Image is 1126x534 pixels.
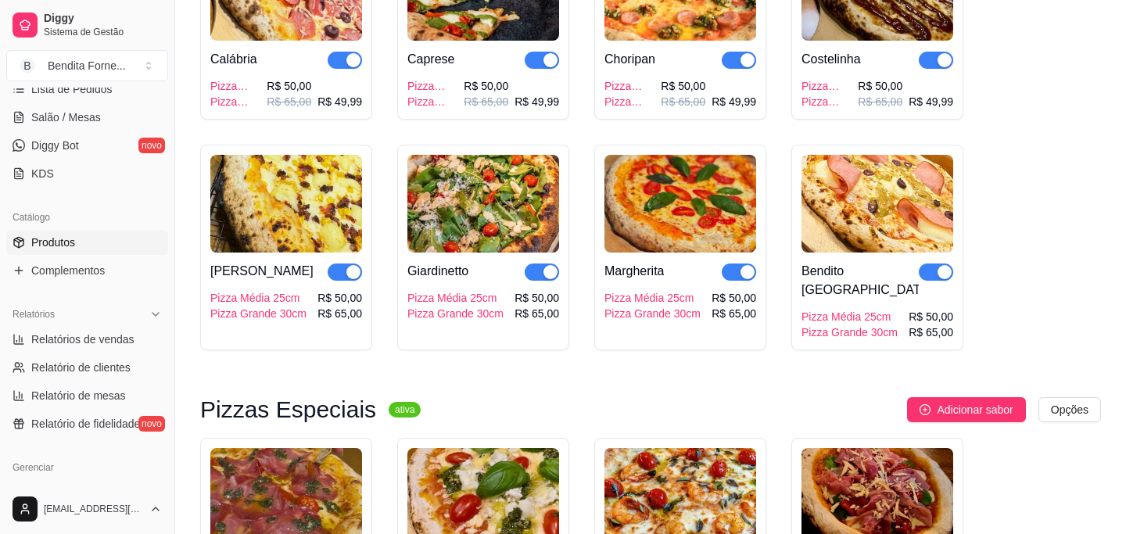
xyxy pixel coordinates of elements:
[1051,401,1088,418] span: Opções
[801,309,898,324] div: Pizza Média 25cm
[210,262,314,281] div: [PERSON_NAME]
[858,78,953,94] div: R$ 50,00
[407,290,504,306] div: Pizza Média 25cm
[407,155,559,253] img: product-image
[6,161,168,186] a: KDS
[937,401,1013,418] span: Adicionar sabor
[407,94,457,109] div: Pizza Grande 30cm
[1038,397,1101,422] button: Opções
[712,306,756,321] div: R$ 65,00
[464,94,508,109] p: R$ 65,00
[31,138,79,153] span: Diggy Bot
[44,26,162,38] span: Sistema de Gestão
[31,416,140,432] span: Relatório de fidelidade
[31,109,101,125] span: Salão / Mesas
[31,388,126,403] span: Relatório de mesas
[604,50,655,69] div: Choripan
[907,397,1025,422] button: Adicionar sabor
[920,404,931,415] span: plus-circle
[909,309,953,324] div: R$ 50,00
[20,58,35,73] span: B
[210,94,260,109] div: Pizza Grande 30cm
[210,78,260,94] div: Pizza Média 25cm
[31,332,134,347] span: Relatórios de vendas
[604,290,701,306] div: Pizza Média 25cm
[407,306,504,321] div: Pizza Grande 30cm
[515,306,559,321] div: R$ 65,00
[801,155,953,253] img: product-image
[6,383,168,408] a: Relatório de mesas
[464,78,559,94] div: R$ 50,00
[210,50,257,69] div: Calábria
[44,12,162,26] span: Diggy
[200,400,376,419] h3: Pizzas Especiais
[44,503,143,515] span: [EMAIL_ADDRESS][DOMAIN_NAME]
[6,77,168,102] a: Lista de Pedidos
[317,290,362,306] div: R$ 50,00
[909,324,953,340] div: R$ 65,00
[604,94,654,109] div: Pizza Grande 30cm
[407,78,457,94] div: Pizza Média 25cm
[801,324,898,340] div: Pizza Grande 30cm
[48,58,126,73] div: Bendita Forne ...
[210,155,362,253] img: product-image
[31,166,54,181] span: KDS
[31,263,105,278] span: Complementos
[317,94,362,109] p: R$ 49,99
[6,230,168,255] a: Produtos
[801,78,852,94] div: Pizza Média 25cm
[661,94,705,109] p: R$ 65,00
[604,262,664,281] div: Margherita
[6,455,168,480] div: Gerenciar
[210,290,307,306] div: Pizza Média 25cm
[6,258,168,283] a: Complementos
[31,360,131,375] span: Relatório de clientes
[604,155,756,253] img: product-image
[604,306,701,321] div: Pizza Grande 30cm
[6,105,168,130] a: Salão / Mesas
[6,6,168,44] a: DiggySistema de Gestão
[6,327,168,352] a: Relatórios de vendas
[317,306,362,321] div: R$ 65,00
[210,306,307,321] div: Pizza Grande 30cm
[858,94,902,109] p: R$ 65,00
[6,480,168,505] a: Entregadoresnovo
[801,262,919,299] div: Bendito [GEOGRAPHIC_DATA]
[6,490,168,528] button: [EMAIL_ADDRESS][DOMAIN_NAME]
[6,205,168,230] div: Catálogo
[909,94,953,109] p: R$ 49,99
[801,50,861,69] div: Costelinha
[6,355,168,380] a: Relatório de clientes
[712,290,756,306] div: R$ 50,00
[6,411,168,436] a: Relatório de fidelidadenovo
[661,78,756,94] div: R$ 50,00
[515,94,559,109] p: R$ 49,99
[31,235,75,250] span: Produtos
[604,78,654,94] div: Pizza Média 25cm
[267,78,362,94] div: R$ 50,00
[407,50,454,69] div: Caprese
[515,290,559,306] div: R$ 50,00
[407,262,468,281] div: Giardinetto
[6,133,168,158] a: Diggy Botnovo
[801,94,852,109] div: Pizza Grande 30cm
[712,94,756,109] p: R$ 49,99
[31,81,113,97] span: Lista de Pedidos
[13,308,55,321] span: Relatórios
[267,94,311,109] p: R$ 65,00
[389,402,421,418] sup: ativa
[6,50,168,81] button: Select a team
